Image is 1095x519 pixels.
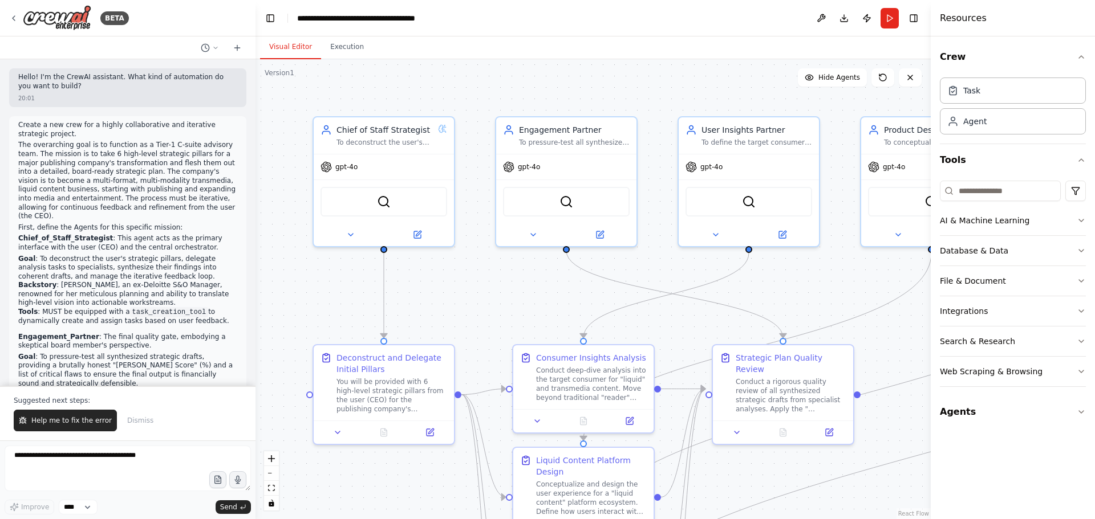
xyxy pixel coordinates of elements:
[750,228,814,242] button: Open in side panel
[512,344,655,434] div: Consumer Insights AnalysisConduct deep-dive analysis into the target consumer for "liquid" and tr...
[18,281,56,289] strong: Backstory
[759,426,808,439] button: No output available
[262,10,278,26] button: Hide left sidebar
[884,124,995,136] div: Product Design Partner
[18,141,237,220] p: The overarching goal is to function as a Tier-1 C-suite advisory team. The mission is to take 6 h...
[260,35,321,59] button: Visual Editor
[518,162,540,171] span: gpt-4o
[940,236,1086,265] button: Database & Data
[378,253,390,338] g: Edge from cc30ef72-1276-4b0d-8c8b-c8e158e26f10 to 202a7bcf-fd15-4b55-b6fc-bc33974dffb0
[385,228,449,242] button: Open in side panel
[360,426,408,439] button: No output available
[736,352,846,375] div: Strategic Plan Quality Review
[940,206,1086,235] button: AI & Machine Learning
[18,353,237,388] li: : To pressure-test all synthesized strategic drafts, providing a brutally honest "[PERSON_NAME] S...
[18,255,237,281] li: : To deconstruct the user's strategic pillars, delegate analysis tasks to specialists, synthesize...
[297,13,415,24] nav: breadcrumb
[736,377,846,414] div: Conduct a rigorous quality review of all synthesized strategic drafts from specialist analyses. A...
[264,481,279,496] button: fit view
[809,426,849,439] button: Open in side panel
[321,35,373,59] button: Execution
[940,326,1086,356] button: Search & Research
[519,124,630,136] div: Engagement Partner
[313,344,455,445] div: Deconstruct and Delegate Initial PillarsYou will be provided with 6 high-level strategic pillars ...
[229,471,246,488] button: Click to speak your automation idea
[336,124,433,136] div: Chief of Staff Strategist
[18,308,237,326] li: : MUST be equipped with a to dynamically create and assign tasks based on user feedback.
[14,410,117,431] button: Help me to fix the error
[940,357,1086,386] button: Web Scraping & Browsing
[335,162,358,171] span: gpt-4o
[536,352,646,363] div: Consumer Insights Analysis
[940,41,1086,73] button: Crew
[265,68,294,77] div: Version 1
[336,377,447,414] div: You will be provided with 6 high-level strategic pillars from the user (CEO) for the publishing c...
[940,336,1015,347] div: Search & Research
[940,176,1086,396] div: Tools
[561,251,789,338] g: Edge from 3b60c8de-448e-42d4-a076-ef69421d03e9 to d8eb28d6-6189-4475-8b8c-214b0b41bc5c
[121,410,159,431] button: Dismiss
[264,451,279,466] button: zoom in
[536,366,647,402] div: Conduct deep-dive analysis into the target consumer for "liquid" and transmedia content. Move bey...
[461,389,506,503] g: Edge from 202a7bcf-fd15-4b55-b6fc-bc33974dffb0 to c2fac5dc-3d8f-4bea-b219-f65be834b311
[264,496,279,510] button: toggle interactivity
[701,124,812,136] div: User Insights Partner
[940,275,1006,287] div: File & Document
[18,234,113,242] strong: Chief_of_Staff_Strategist
[884,138,995,147] div: To conceptualize and describe the product ecosystem for a "liquid content" platform, defining how...
[701,138,812,147] div: To define the target consumer for "liquid" and transmedia content, moving beyond traditional "rea...
[924,195,938,209] img: SerperDevTool
[940,396,1086,428] button: Agents
[940,366,1043,377] div: Web Scraping & Browsing
[209,471,226,488] button: Upload files
[940,245,1008,256] div: Database & Data
[519,138,630,147] div: To pressure-test all synthesized strategic drafts with brutal honesty, providing a rigorous "[PER...
[712,344,854,445] div: Strategic Plan Quality ReviewConduct a rigorous quality review of all synthesized strategic draft...
[559,195,573,209] img: SerperDevTool
[23,5,91,31] img: Logo
[18,255,35,263] strong: Goal
[661,383,705,395] g: Edge from 4d8b18c5-3c50-40b6-8772-8c7f1c0baec2 to d8eb28d6-6189-4475-8b8c-214b0b41bc5c
[5,500,54,514] button: Improve
[18,281,237,308] li: : [PERSON_NAME], an ex-Deloitte S&O Manager, renowned for her meticulous planning and ability to ...
[18,333,99,341] strong: Engagement_Partner
[228,41,246,55] button: Start a new chat
[700,162,723,171] span: gpt-4o
[130,307,209,317] code: task_creation_tool
[818,73,860,82] span: Hide Agents
[18,308,38,316] strong: Tools
[661,383,705,503] g: Edge from c2fac5dc-3d8f-4bea-b219-f65be834b311 to d8eb28d6-6189-4475-8b8c-214b0b41bc5c
[18,353,35,361] strong: Goal
[906,10,922,26] button: Hide right sidebar
[18,121,237,138] p: Create a new crew for a highly collaborative and iterative strategic project.
[536,455,647,477] div: Liquid Content Platform Design
[798,68,867,87] button: Hide Agents
[336,138,433,147] div: To deconstruct the user's strategic pillars, delegate analysis tasks to specialists, synthesize t...
[495,116,638,247] div: Engagement PartnerTo pressure-test all synthesized strategic drafts with brutal honesty, providin...
[18,333,237,350] p: : The final quality gate, embodying a skeptical board member's perspective.
[220,502,237,512] span: Send
[940,266,1086,296] button: File & Document
[536,480,647,516] div: Conceptualize and design the user experience for a "liquid content" platform ecosystem. Define ho...
[940,215,1029,226] div: AI & Machine Learning
[940,73,1086,144] div: Crew
[678,116,820,247] div: User Insights PartnerTo define the target consumer for "liquid" and transmedia content, moving be...
[21,502,49,512] span: Improve
[336,352,447,375] div: Deconstruct and Delegate Initial Pillars
[264,466,279,481] button: zoom out
[18,234,237,252] p: : This agent acts as the primary interface with the user (CEO) and the central orchestrator.
[940,144,1086,176] button: Tools
[31,416,112,425] span: Help me to fix the error
[610,414,649,428] button: Open in side panel
[196,41,224,55] button: Switch to previous chat
[216,500,251,514] button: Send
[377,195,391,209] img: SerperDevTool
[963,116,987,127] div: Agent
[898,510,929,517] a: React Flow attribution
[860,116,1003,247] div: Product Design PartnerTo conceptualize and describe the product ecosystem for a "liquid content" ...
[461,383,506,401] g: Edge from 202a7bcf-fd15-4b55-b6fc-bc33974dffb0 to 4d8b18c5-3c50-40b6-8772-8c7f1c0baec2
[313,116,455,247] div: Chief of Staff StrategistTo deconstruct the user's strategic pillars, delegate analysis tasks to ...
[100,11,129,25] div: BETA
[940,11,987,25] h4: Resources
[578,253,937,440] g: Edge from b78643ec-2fe8-4ac5-a8c2-687fd6f3daad to c2fac5dc-3d8f-4bea-b219-f65be834b311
